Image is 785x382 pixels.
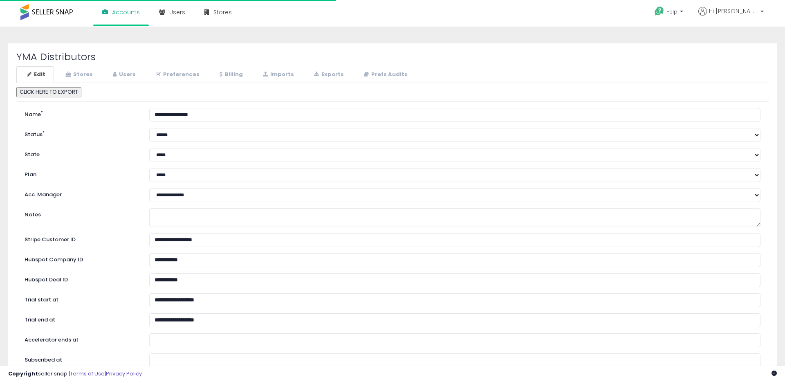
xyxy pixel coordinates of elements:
label: Acc. Manager [18,188,143,199]
span: Accounts [112,8,140,16]
span: Hi [PERSON_NAME] [709,7,758,15]
a: Users [102,66,144,83]
label: Subscribed at [18,353,143,364]
label: Trial end at [18,313,143,324]
a: Imports [252,66,303,83]
div: seller snap | | [8,370,142,378]
a: Terms of Use [70,370,105,378]
a: Privacy Policy [106,370,142,378]
label: Hubspot Company ID [18,253,143,264]
a: Preferences [145,66,208,83]
label: State [18,148,143,159]
label: Plan [18,168,143,179]
label: Trial start at [18,293,143,304]
a: Prefs Audits [353,66,416,83]
strong: Copyright [8,370,38,378]
label: Hubspot Deal ID [18,273,143,284]
a: Billing [209,66,251,83]
label: Accelerator ends at [18,333,143,344]
a: Stores [55,66,101,83]
a: Exports [303,66,352,83]
span: Help [666,8,677,15]
label: Status [18,128,143,139]
label: Notes [18,208,143,219]
span: Users [169,8,185,16]
i: Get Help [654,6,664,16]
a: Hi [PERSON_NAME] [698,7,764,25]
a: Edit [16,66,54,83]
h2: YMA Distributors [16,52,769,62]
span: Stores [213,8,232,16]
button: CLICK HERE TO EXPORT [16,87,81,97]
label: Name [18,108,143,119]
label: Stripe Customer ID [18,233,143,244]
